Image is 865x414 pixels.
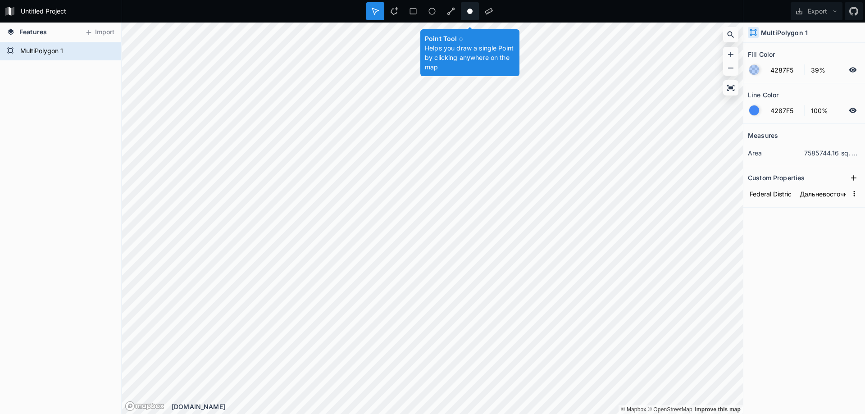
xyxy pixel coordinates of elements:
h2: Custom Properties [748,171,805,185]
h2: Line Color [748,88,778,102]
a: Mapbox logo [125,401,164,411]
h4: Point Tool [425,34,515,43]
a: OpenStreetMap [648,406,692,413]
button: Import [80,25,119,40]
div: [DOMAIN_NAME] [172,402,743,411]
a: Mapbox [621,406,646,413]
h2: Measures [748,128,778,142]
input: Empty [798,187,848,200]
p: Helps you draw a single Point by clicking anywhere on the map [425,43,515,72]
dd: 7585744.16 sq. km [804,148,860,158]
span: Features [19,27,47,36]
input: Name [748,187,793,200]
dt: area [748,148,804,158]
h4: MultiPolygon 1 [761,28,808,37]
h2: Fill Color [748,47,775,61]
a: Map feedback [695,406,741,413]
button: Export [791,2,842,20]
span: o [459,35,463,42]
